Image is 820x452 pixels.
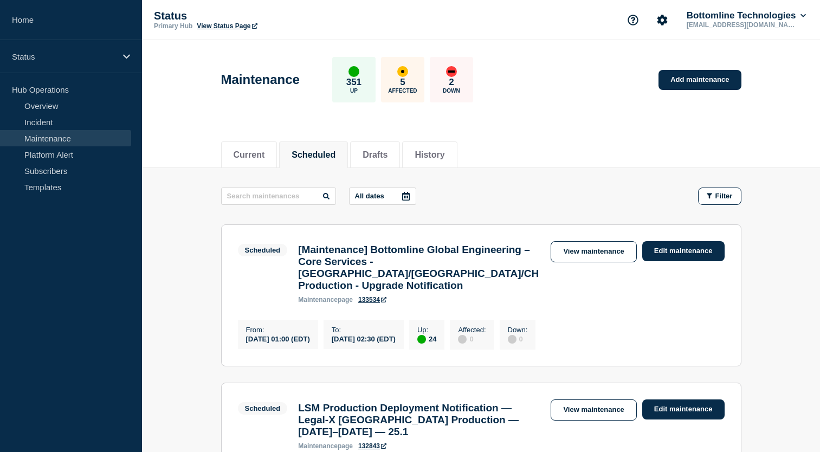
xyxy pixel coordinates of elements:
[298,296,353,304] p: page
[12,52,116,61] p: Status
[245,246,281,254] div: Scheduled
[642,241,725,261] a: Edit maintenance
[246,326,310,334] p: From :
[622,9,644,31] button: Support
[358,442,386,450] a: 132843
[332,334,396,343] div: [DATE] 02:30 (EDT)
[388,88,417,94] p: Affected
[698,188,741,205] button: Filter
[400,77,405,88] p: 5
[658,70,741,90] a: Add maintenance
[508,334,528,344] div: 0
[685,21,797,29] p: [EMAIL_ADDRESS][DOMAIN_NAME]
[446,66,457,77] div: down
[154,10,371,22] p: Status
[246,334,310,343] div: [DATE] 01:00 (EDT)
[332,326,396,334] p: To :
[397,66,408,77] div: affected
[154,22,192,30] p: Primary Hub
[298,402,540,438] h3: LSM Production Deployment Notification — Legal-X [GEOGRAPHIC_DATA] Production — [DATE]–[DATE] — 25.1
[642,399,725,419] a: Edit maintenance
[355,192,384,200] p: All dates
[417,326,436,334] p: Up :
[221,188,336,205] input: Search maintenances
[551,399,636,421] a: View maintenance
[245,404,281,412] div: Scheduled
[298,442,338,450] span: maintenance
[234,150,265,160] button: Current
[346,77,361,88] p: 351
[363,150,388,160] button: Drafts
[221,72,300,87] h1: Maintenance
[415,150,444,160] button: History
[715,192,733,200] span: Filter
[651,9,674,31] button: Account settings
[449,77,454,88] p: 2
[349,188,416,205] button: All dates
[350,88,358,94] p: Up
[508,335,516,344] div: disabled
[298,442,353,450] p: page
[298,296,338,304] span: maintenance
[417,335,426,344] div: up
[508,326,528,334] p: Down :
[458,335,467,344] div: disabled
[358,296,386,304] a: 133534
[458,334,486,344] div: 0
[197,22,257,30] a: View Status Page
[685,10,808,21] button: Bottomline Technologies
[417,334,436,344] div: 24
[348,66,359,77] div: up
[292,150,335,160] button: Scheduled
[458,326,486,334] p: Affected :
[298,244,540,292] h3: [Maintenance] Bottomline Global Engineering – Core Services - [GEOGRAPHIC_DATA]/[GEOGRAPHIC_DATA]...
[443,88,460,94] p: Down
[551,241,636,262] a: View maintenance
